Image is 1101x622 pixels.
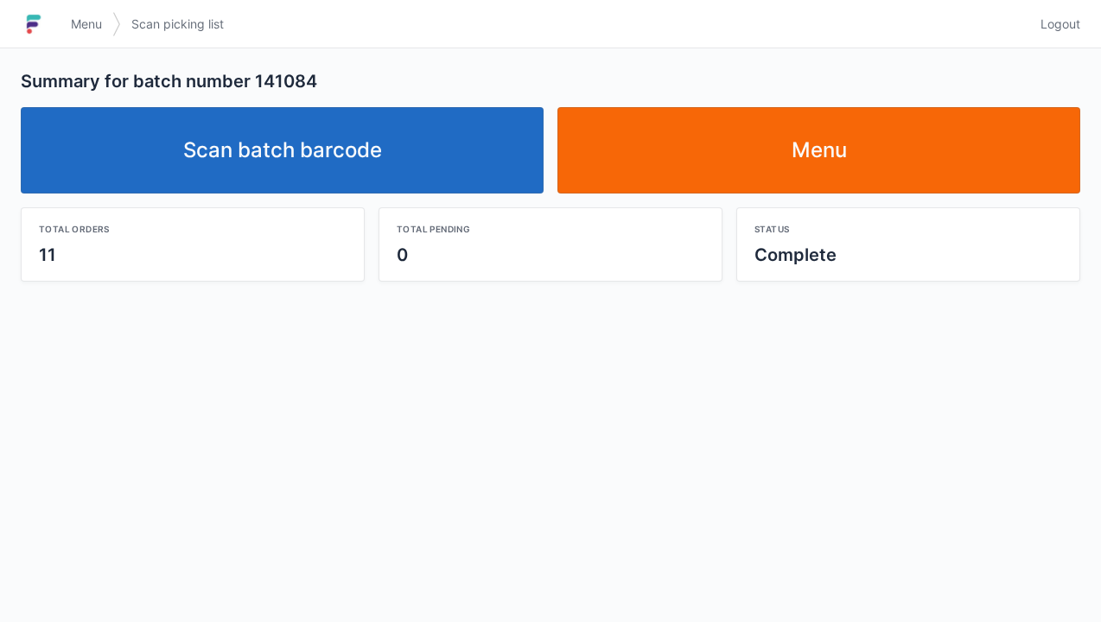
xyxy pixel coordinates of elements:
a: Menu [60,9,112,40]
span: Logout [1041,16,1080,33]
h2: Summary for batch number 141084 [21,69,1080,93]
div: Complete [754,243,1062,267]
a: Logout [1030,9,1080,40]
div: Total orders [39,222,347,236]
div: Total pending [397,222,704,236]
div: 11 [39,243,347,267]
a: Scan batch barcode [21,107,544,194]
div: Status [754,222,1062,236]
img: logo-small.jpg [21,10,47,38]
a: Scan picking list [121,9,234,40]
img: svg> [112,3,121,45]
span: Scan picking list [131,16,224,33]
span: Menu [71,16,102,33]
div: 0 [397,243,704,267]
a: Menu [557,107,1080,194]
